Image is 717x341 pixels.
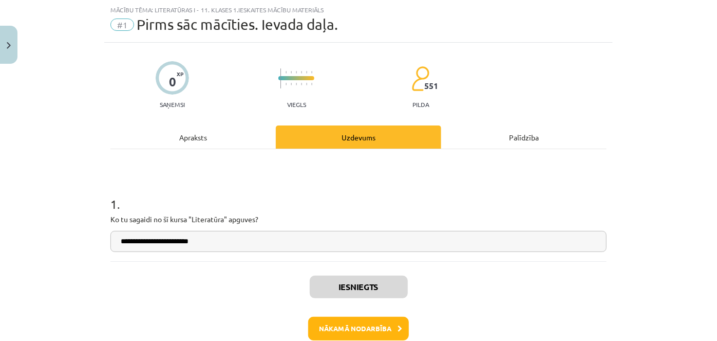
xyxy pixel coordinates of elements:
img: icon-short-line-57e1e144782c952c97e751825c79c345078a6d821885a25fce030b3d8c18986b.svg [291,71,292,74]
img: icon-short-line-57e1e144782c952c97e751825c79c345078a6d821885a25fce030b3d8c18986b.svg [296,83,297,85]
p: Saņemsi [156,101,189,108]
img: icon-short-line-57e1e144782c952c97e751825c79c345078a6d821885a25fce030b3d8c18986b.svg [286,71,287,74]
p: pilda [412,101,429,108]
img: icon-short-line-57e1e144782c952c97e751825c79c345078a6d821885a25fce030b3d8c18986b.svg [311,71,312,74]
img: students-c634bb4e5e11cddfef0936a35e636f08e4e9abd3cc4e673bd6f9a4125e45ecb1.svg [411,66,429,92]
span: XP [177,71,183,77]
div: Palīdzība [441,125,607,149]
img: icon-short-line-57e1e144782c952c97e751825c79c345078a6d821885a25fce030b3d8c18986b.svg [286,83,287,85]
div: Uzdevums [276,125,441,149]
img: icon-short-line-57e1e144782c952c97e751825c79c345078a6d821885a25fce030b3d8c18986b.svg [301,83,302,85]
img: icon-short-line-57e1e144782c952c97e751825c79c345078a6d821885a25fce030b3d8c18986b.svg [306,71,307,74]
img: icon-short-line-57e1e144782c952c97e751825c79c345078a6d821885a25fce030b3d8c18986b.svg [291,83,292,85]
div: 0 [169,75,176,89]
img: icon-long-line-d9ea69661e0d244f92f715978eff75569469978d946b2353a9bb055b3ed8787d.svg [280,68,281,88]
h1: 1 . [110,179,607,211]
img: icon-short-line-57e1e144782c952c97e751825c79c345078a6d821885a25fce030b3d8c18986b.svg [296,71,297,74]
button: Nākamā nodarbība [308,317,409,340]
img: icon-short-line-57e1e144782c952c97e751825c79c345078a6d821885a25fce030b3d8c18986b.svg [311,83,312,85]
span: 551 [424,81,438,91]
div: Apraksts [110,125,276,149]
img: icon-short-line-57e1e144782c952c97e751825c79c345078a6d821885a25fce030b3d8c18986b.svg [306,83,307,85]
span: Pirms sāc mācīties. Ievada daļa. [137,16,338,33]
span: #1 [110,19,134,31]
button: Iesniegts [310,276,408,298]
div: Mācību tēma: Literatūras i - 11. klases 1.ieskaites mācību materiāls [110,6,607,13]
img: icon-close-lesson-0947bae3869378f0d4975bcd49f059093ad1ed9edebbc8119c70593378902aed.svg [7,42,11,49]
p: Ko tu sagaidi no šī kursa "Literatūra" apguves? [110,214,607,225]
img: icon-short-line-57e1e144782c952c97e751825c79c345078a6d821885a25fce030b3d8c18986b.svg [301,71,302,74]
p: Viegls [287,101,306,108]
